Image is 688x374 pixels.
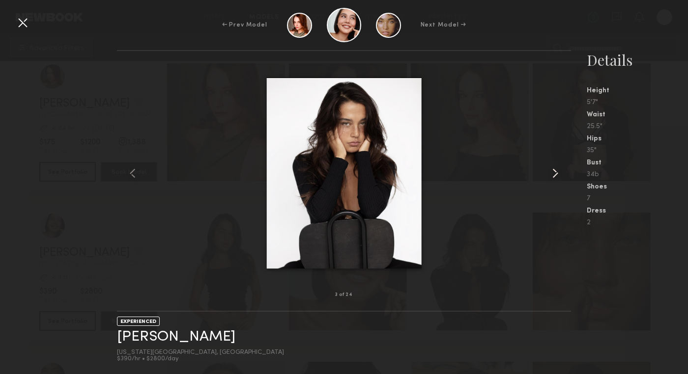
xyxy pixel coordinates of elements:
div: 25.5" [587,123,688,130]
a: [PERSON_NAME] [117,329,235,345]
div: $390/hr • $2800/day [117,356,284,362]
div: Next Model → [421,21,466,29]
div: Shoes [587,184,688,190]
div: 2 [587,219,688,226]
div: Bust [587,160,688,166]
div: Height [587,87,688,94]
div: 7 [587,195,688,202]
div: Details [587,50,688,70]
div: EXPERIENCED [117,317,160,326]
div: ← Prev Model [222,21,267,29]
div: Waist [587,111,688,118]
div: 35" [587,147,688,154]
div: 5'7" [587,99,688,106]
div: 3 of 24 [335,293,353,297]
div: Hips [587,135,688,142]
div: [US_STATE][GEOGRAPHIC_DATA], [GEOGRAPHIC_DATA] [117,349,284,356]
div: 34b [587,171,688,178]
div: Dress [587,208,688,214]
